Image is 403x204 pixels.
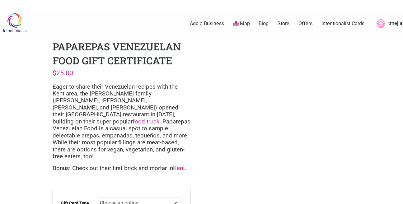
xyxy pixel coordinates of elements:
a: Map [233,20,250,27]
a: food truck [133,118,159,125]
p: Bonus: Check out their first brick and mortar in . [53,165,190,172]
a: Blog [259,20,269,27]
a: tmejia [373,18,402,29]
span: $ [53,69,56,77]
a: Add a Business [190,20,224,27]
bdi: 25.00 [53,69,73,77]
a: Store [278,20,289,27]
p: Eager to share their Venezuelan recipes with the Kent area, the [PERSON_NAME] family ([PERSON_NAM... [53,83,190,160]
h1: Paparepas Venezuelan Food Gift Certificate [53,40,181,67]
a: Offers [298,20,312,27]
a: Intentionalist Cards [321,20,364,27]
a: Kent [173,165,185,172]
